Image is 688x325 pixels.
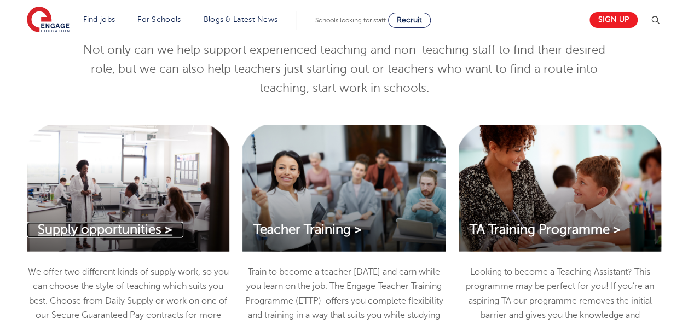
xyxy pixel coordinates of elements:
p: Not only can we help support experienced teaching and non-teaching staff to find their desired ro... [76,40,612,98]
span: Recruit [397,16,422,24]
a: Teacher Training > [242,222,373,238]
img: Engage Education [27,7,70,34]
a: Supply opportunities > [27,222,183,238]
span: Supply opportunities > [38,222,172,237]
a: TA Training Programme > [459,222,632,238]
span: Teacher Training > [253,222,362,237]
span: Schools looking for staff [315,16,386,24]
a: Recruit [388,13,431,28]
span: TA Training Programme > [470,222,621,237]
a: Find jobs [83,15,115,24]
a: Blogs & Latest News [204,15,278,24]
a: Sign up [589,12,638,28]
a: For Schools [137,15,181,24]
